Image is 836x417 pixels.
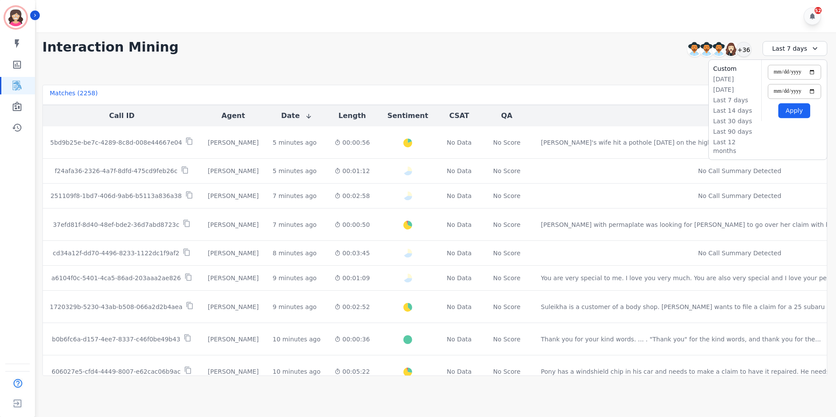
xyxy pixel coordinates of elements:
[50,302,183,311] p: 1720329b-5230-43ab-b508-066a2d2b4aea
[208,167,258,175] div: [PERSON_NAME]
[50,138,182,147] p: 5bd9b25e-be7c-4289-8c8d-008e44667e04
[493,138,521,147] div: No Score
[446,274,473,282] div: No Data
[208,335,258,344] div: [PERSON_NAME]
[446,367,473,376] div: No Data
[51,274,181,282] p: a6104f0c-5401-4ca5-86ad-203aaa2ae826
[273,249,317,257] div: 8 minutes ago
[334,335,370,344] div: 00:00:36
[446,138,473,147] div: No Data
[334,220,370,229] div: 00:00:50
[493,335,521,344] div: No Score
[334,167,370,175] div: 00:01:12
[273,138,317,147] div: 5 minutes ago
[208,302,258,311] div: [PERSON_NAME]
[53,220,179,229] p: 37efd81f-8d40-48ef-bde2-36d7abd8723c
[446,335,473,344] div: No Data
[387,111,428,121] button: Sentiment
[493,274,521,282] div: No Score
[713,85,757,94] li: [DATE]
[493,191,521,200] div: No Score
[446,167,473,175] div: No Data
[713,64,757,73] li: Custom
[334,302,370,311] div: 00:02:52
[338,111,366,121] button: Length
[449,111,469,121] button: CSAT
[208,249,258,257] div: [PERSON_NAME]
[713,106,757,115] li: Last 14 days
[446,249,473,257] div: No Data
[50,191,181,200] p: 251109f8-1bd7-406d-9ab6-b5113a836a38
[334,367,370,376] div: 00:05:22
[334,249,370,257] div: 00:03:45
[273,220,317,229] div: 7 minutes ago
[273,167,317,175] div: 5 minutes ago
[222,111,245,121] button: Agent
[493,249,521,257] div: No Score
[5,7,26,28] img: Bordered avatar
[713,138,757,155] li: Last 12 months
[713,96,757,104] li: Last 7 days
[493,367,521,376] div: No Score
[334,274,370,282] div: 00:01:09
[52,367,181,376] p: 606027e5-cfd4-4449-8007-e62cac06b9ac
[273,335,320,344] div: 10 minutes ago
[501,111,512,121] button: QA
[50,89,98,101] div: Matches ( 2258 )
[208,220,258,229] div: [PERSON_NAME]
[541,335,821,344] div: Thank you for your kind words. ... . "Thank you" for the kind words, and thank you for the ...
[273,274,317,282] div: 9 minutes ago
[109,111,134,121] button: Call ID
[446,302,473,311] div: No Data
[493,167,521,175] div: No Score
[446,220,473,229] div: No Data
[53,249,179,257] p: cd34a12f-dd70-4496-8233-1122dc1f9af2
[446,191,473,200] div: No Data
[334,191,370,200] div: 00:02:58
[713,117,757,125] li: Last 30 days
[273,191,317,200] div: 7 minutes ago
[713,75,757,83] li: [DATE]
[42,39,179,55] h1: Interaction Mining
[763,41,827,56] div: Last 7 days
[208,138,258,147] div: [PERSON_NAME]
[493,302,521,311] div: No Score
[736,42,751,57] div: +36
[273,302,317,311] div: 9 minutes ago
[778,103,810,118] button: Apply
[273,367,320,376] div: 10 minutes ago
[281,111,312,121] button: Date
[208,274,258,282] div: [PERSON_NAME]
[493,220,521,229] div: No Score
[208,367,258,376] div: [PERSON_NAME]
[815,7,822,14] div: 52
[55,167,178,175] p: f24afa36-2326-4a7f-8dfd-475cd9feb26c
[52,335,181,344] p: b0b6fc6a-d157-4ee7-8337-c46f0be49b43
[334,138,370,147] div: 00:00:56
[208,191,258,200] div: [PERSON_NAME]
[713,127,757,136] li: Last 90 days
